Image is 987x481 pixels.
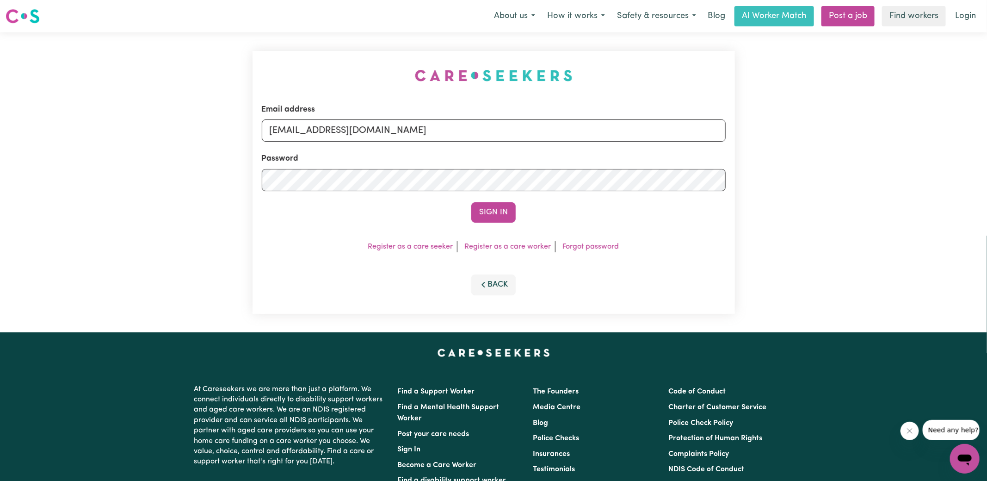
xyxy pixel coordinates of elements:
a: Testimonials [533,466,575,473]
a: AI Worker Match [734,6,814,26]
a: Careseekers logo [6,6,40,27]
input: Email address [262,119,726,142]
iframe: Button to launch messaging window [950,444,980,474]
a: Media Centre [533,404,580,411]
a: Code of Conduct [669,388,726,395]
a: Police Check Policy [669,419,734,427]
a: Complaints Policy [669,450,729,458]
a: Protection of Human Rights [669,435,763,442]
a: Post a job [821,6,875,26]
button: About us [488,6,541,26]
button: Sign In [471,202,516,223]
a: Post your care needs [397,431,469,438]
a: Sign In [397,446,420,453]
iframe: Message from company [923,420,980,440]
a: Register as a care worker [465,243,551,250]
a: The Founders [533,388,579,395]
a: Charter of Customer Service [669,404,767,411]
p: At Careseekers we are more than just a platform. We connect individuals directly to disability su... [194,381,386,471]
iframe: Close message [901,422,919,440]
a: Forgot password [563,243,619,250]
button: How it works [541,6,611,26]
a: Find a Support Worker [397,388,475,395]
a: Police Checks [533,435,579,442]
a: Login [950,6,981,26]
a: Register as a care seeker [368,243,453,250]
a: Careseekers home page [438,349,550,356]
a: Blog [702,6,731,26]
a: Insurances [533,450,570,458]
label: Email address [262,104,315,116]
a: Find a Mental Health Support Worker [397,404,499,422]
a: Find workers [882,6,946,26]
img: Careseekers logo [6,8,40,25]
a: Become a Care Worker [397,462,476,469]
a: Blog [533,419,548,427]
label: Password [262,153,299,165]
button: Safety & resources [611,6,702,26]
a: NDIS Code of Conduct [669,466,745,473]
button: Back [471,275,516,295]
